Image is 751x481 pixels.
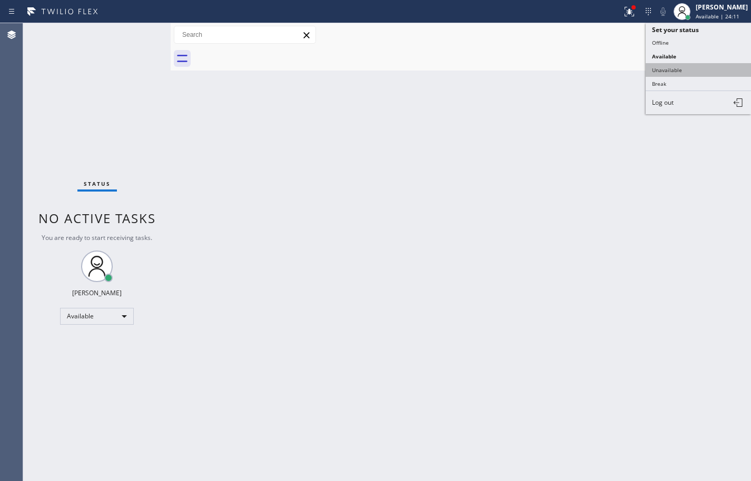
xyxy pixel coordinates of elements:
span: No active tasks [38,209,156,227]
input: Search [174,26,315,43]
div: Available [60,308,134,325]
span: You are ready to start receiving tasks. [42,233,152,242]
button: Mute [656,4,670,19]
span: Status [84,180,111,187]
span: Available | 24:11 [696,13,739,20]
div: [PERSON_NAME] [72,288,122,297]
div: [PERSON_NAME] [696,3,748,12]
